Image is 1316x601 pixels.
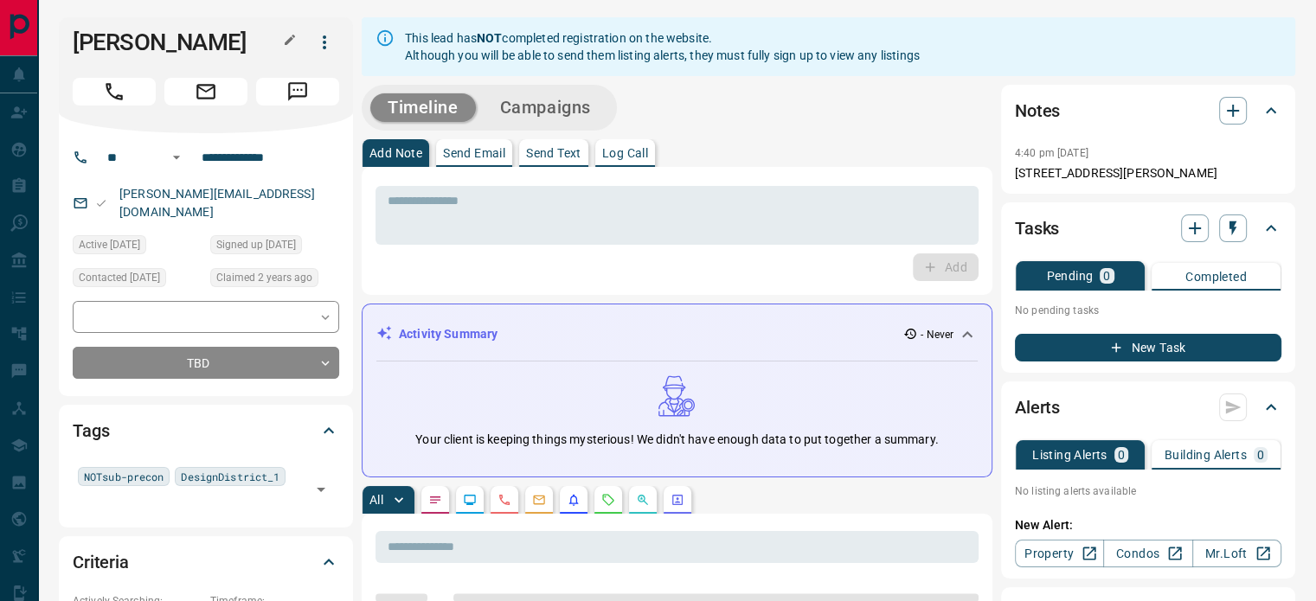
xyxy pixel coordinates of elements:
p: Log Call [602,147,648,159]
p: No pending tasks [1015,297,1281,323]
span: Message [256,78,339,105]
a: Condos [1103,540,1192,567]
p: Completed [1185,271,1247,283]
p: 0 [1257,449,1264,461]
h1: [PERSON_NAME] [73,29,284,56]
div: Wed Dec 14 2022 [73,235,202,259]
p: Listing Alerts [1032,449,1107,461]
div: Tags [73,410,339,451]
h2: Notes [1015,97,1060,125]
div: Activity Summary- Never [376,318,978,350]
button: Open [166,147,187,168]
span: Active [DATE] [79,236,140,253]
strong: NOT [477,31,502,45]
button: New Task [1015,334,1281,361]
span: Claimed 2 years ago [216,269,312,286]
h2: Tasks [1015,214,1059,242]
button: Open [309,477,333,502]
a: [PERSON_NAME][EMAIL_ADDRESS][DOMAIN_NAME] [119,187,315,219]
div: Alerts [1015,387,1281,428]
p: Add Note [369,147,422,159]
h2: Alerts [1015,393,1060,421]
p: All [369,494,383,506]
div: Notes [1015,90,1281,131]
svg: Notes [428,493,442,507]
span: Email [164,78,247,105]
button: Timeline [370,93,476,122]
a: Property [1015,540,1104,567]
div: Criteria [73,541,339,583]
p: New Alert: [1015,516,1281,534]
p: Activity Summary [399,325,498,343]
p: Building Alerts [1165,449,1247,461]
h2: Criteria [73,548,129,576]
p: 0 [1118,449,1125,461]
span: NOTsub-precon [84,468,164,485]
svg: Listing Alerts [567,493,581,507]
p: [STREET_ADDRESS][PERSON_NAME] [1015,164,1281,182]
a: Mr.Loft [1192,540,1281,567]
svg: Agent Actions [671,493,684,507]
div: Wed Dec 14 2022 [210,268,339,292]
p: 4:40 pm [DATE] [1015,147,1088,159]
p: Pending [1046,270,1093,282]
h2: Tags [73,417,109,444]
svg: Requests [601,493,615,507]
div: Wed Apr 12 2023 [73,268,202,292]
svg: Emails [532,493,546,507]
div: TBD [73,347,339,379]
svg: Opportunities [636,493,650,507]
div: Tasks [1015,208,1281,249]
span: Signed up [DATE] [216,236,296,253]
svg: Calls [498,493,511,507]
div: This lead has completed registration on the website. Although you will be able to send them listi... [405,22,920,71]
button: Campaigns [483,93,608,122]
p: Your client is keeping things mysterious! We didn't have enough data to put together a summary. [415,431,938,449]
span: Contacted [DATE] [79,269,160,286]
p: No listing alerts available [1015,483,1281,499]
svg: Email Valid [95,197,107,209]
span: Call [73,78,156,105]
p: - Never [921,327,953,342]
div: Wed Dec 14 2022 [210,235,339,259]
p: Send Text [526,147,581,159]
p: 0 [1103,270,1110,282]
span: DesignDistrict_1 [181,468,279,485]
svg: Lead Browsing Activity [463,493,477,507]
p: Send Email [443,147,505,159]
